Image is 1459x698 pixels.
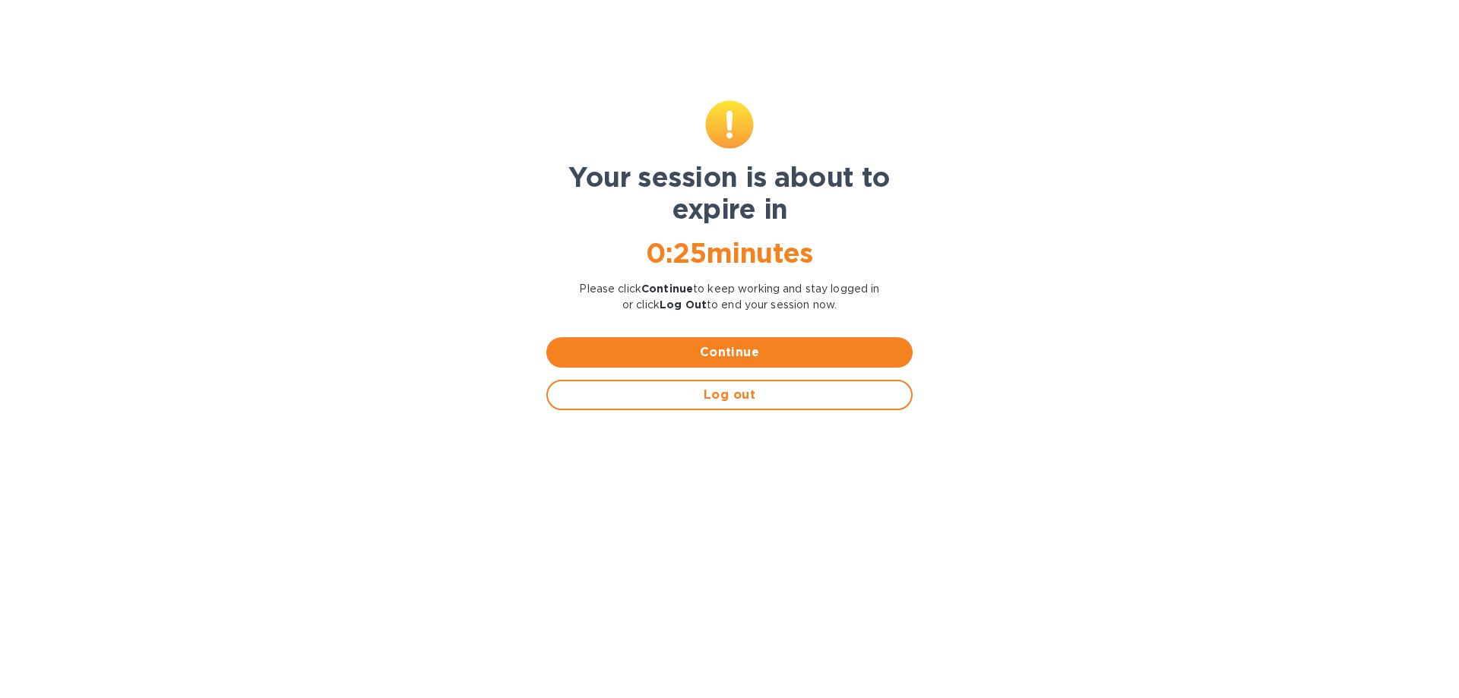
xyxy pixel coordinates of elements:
p: Please click to keep working and stay logged in or click to end your session now. [546,281,913,313]
button: Continue [546,337,913,368]
button: Log out [546,380,913,410]
h1: Your session is about to expire in [546,161,913,225]
span: Log out [560,386,899,404]
b: Continue [641,283,693,295]
h1: 0 : 25 minutes [546,237,913,269]
b: Log Out [660,298,707,311]
span: Continue [559,343,900,362]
